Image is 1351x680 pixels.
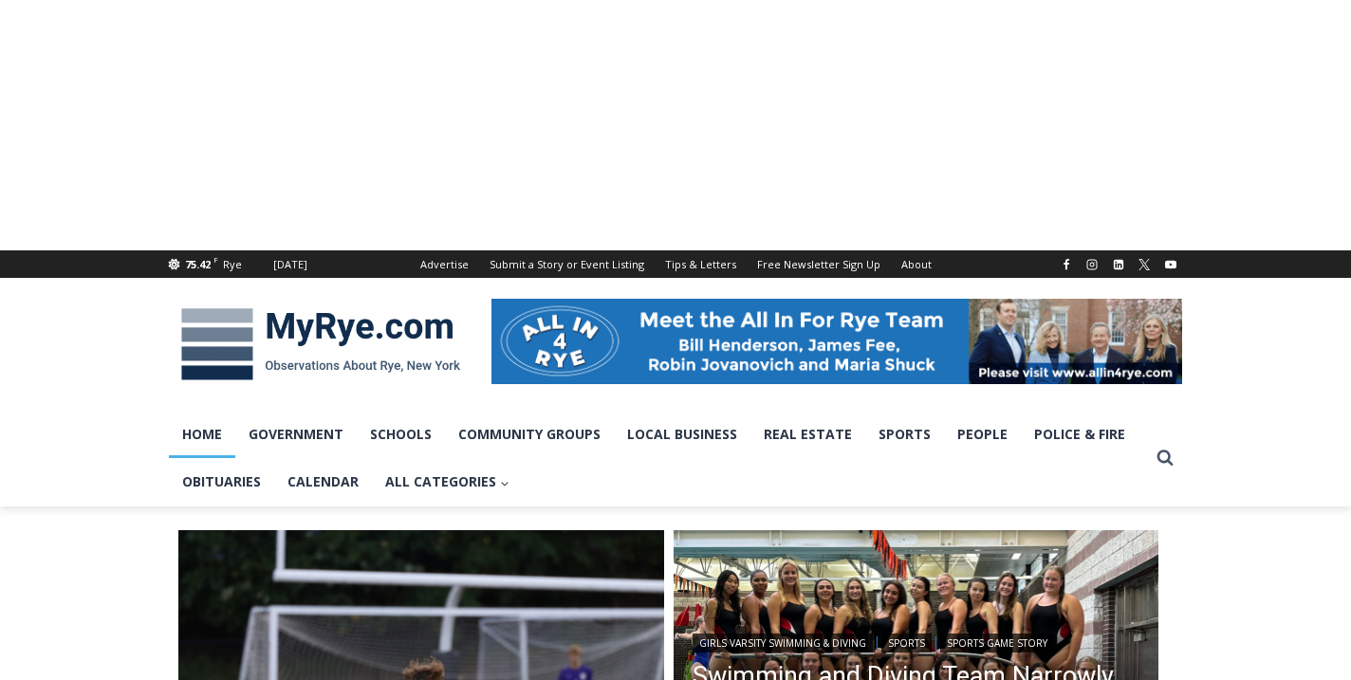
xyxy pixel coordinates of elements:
a: Calendar [274,458,372,505]
img: All in for Rye [491,299,1182,384]
a: Community Groups [445,411,614,458]
a: Tips & Letters [655,250,747,278]
span: 75.42 [185,257,211,271]
a: Submit a Story or Event Listing [479,250,655,278]
a: Girls Varsity Swimming & Diving [693,634,873,652]
a: Advertise [410,250,479,278]
a: Sports Game Story [940,634,1054,652]
a: Home [169,411,235,458]
a: Government [235,411,357,458]
a: About [891,250,942,278]
a: Obituaries [169,458,274,505]
nav: Primary Navigation [169,411,1148,506]
a: Real Estate [750,411,865,458]
a: X [1133,253,1156,276]
a: Instagram [1081,253,1103,276]
a: Sports [865,411,944,458]
span: F [213,254,218,265]
a: Police & Fire [1021,411,1138,458]
a: People [944,411,1021,458]
div: Rye [223,256,242,273]
a: YouTube [1159,253,1182,276]
a: Sports [881,634,932,652]
a: Schools [357,411,445,458]
a: Linkedin [1107,253,1130,276]
div: | | [693,630,1140,652]
a: Free Newsletter Sign Up [747,250,891,278]
div: [DATE] [273,256,307,273]
a: All Categories [372,458,523,505]
span: All Categories [385,471,509,492]
a: Facebook [1055,253,1078,276]
nav: Secondary Navigation [410,250,942,278]
a: Local Business [614,411,750,458]
img: MyRye.com [169,295,472,394]
button: View Search Form [1148,441,1182,475]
